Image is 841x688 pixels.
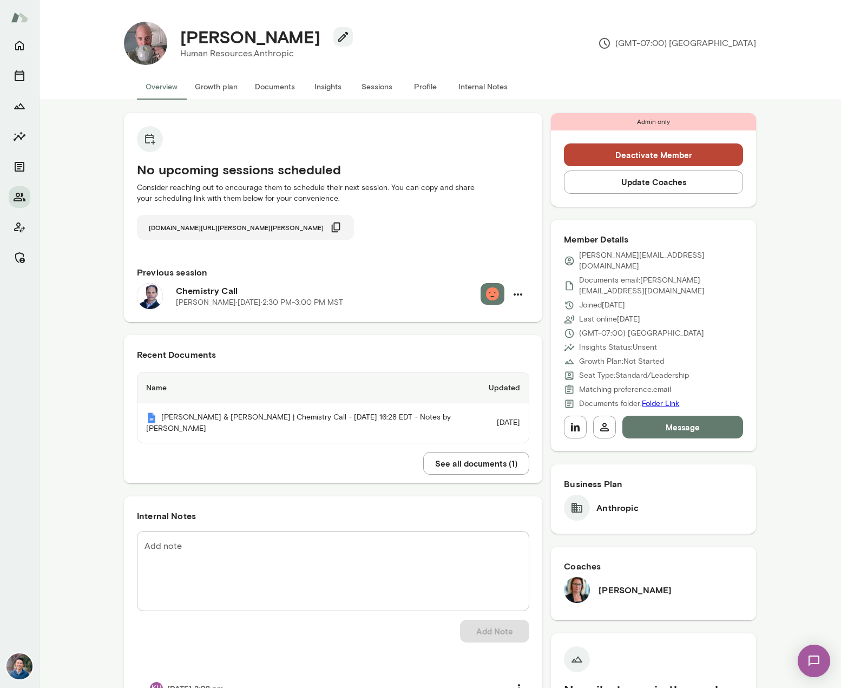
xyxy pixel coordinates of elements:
[9,186,30,208] button: Members
[564,560,743,573] h6: Coaches
[598,37,756,50] p: (GMT-07:00) [GEOGRAPHIC_DATA]
[9,95,30,117] button: Growth Plan
[137,161,529,178] h5: No upcoming sessions scheduled
[176,284,481,297] h6: Chemistry Call
[9,65,30,87] button: Sessions
[137,348,529,361] h6: Recent Documents
[579,250,743,272] p: [PERSON_NAME][EMAIL_ADDRESS][DOMAIN_NAME]
[564,143,743,166] button: Deactivate Member
[137,403,480,443] th: [PERSON_NAME] & [PERSON_NAME] | Chemistry Call - [DATE] 16:28 EDT - Notes by [PERSON_NAME]
[137,215,354,240] button: [DOMAIN_NAME][URL][PERSON_NAME][PERSON_NAME]
[401,74,450,100] button: Profile
[642,399,679,408] a: Folder Link
[579,342,657,353] p: Insights Status: Unsent
[137,509,529,522] h6: Internal Notes
[579,314,640,325] p: Last online [DATE]
[186,74,246,100] button: Growth plan
[176,297,343,308] p: [PERSON_NAME] · [DATE] · 2:30 PM-3:00 PM MST
[579,356,664,367] p: Growth Plan: Not Started
[480,372,529,403] th: Updated
[564,171,743,193] button: Update Coaches
[579,275,743,297] p: Documents email: [PERSON_NAME][EMAIL_ADDRESS][DOMAIN_NAME]
[564,477,743,490] h6: Business Plan
[564,233,743,246] h6: Member Details
[137,266,529,279] h6: Previous session
[137,74,186,100] button: Overview
[180,27,320,47] h4: [PERSON_NAME]
[9,247,30,268] button: Manage
[486,287,499,300] img: feedback
[9,126,30,147] button: Insights
[11,7,28,28] img: Mento
[9,217,30,238] button: Client app
[622,416,743,438] button: Message
[137,372,480,403] th: Name
[480,403,529,443] td: [DATE]
[352,74,401,100] button: Sessions
[6,653,32,679] img: Alex Yu
[579,300,625,311] p: Joined [DATE]
[579,384,671,395] p: Matching preference: email
[423,452,529,475] button: See all documents (1)
[137,182,529,204] p: Consider reaching out to encourage them to schedule their next session. You can copy and share yo...
[596,501,638,514] h6: Anthropic
[450,74,516,100] button: Internal Notes
[304,74,352,100] button: Insights
[579,370,689,381] p: Seat Type: Standard/Leadership
[246,74,304,100] button: Documents
[551,113,756,130] div: Admin only
[564,577,590,603] img: Jennifer Alvarez
[180,47,344,60] p: Human Resources, Anthropic
[146,412,157,423] img: Mento
[124,22,167,65] img: Adam Steinharter
[599,584,672,597] h6: [PERSON_NAME]
[9,35,30,56] button: Home
[579,328,704,339] p: (GMT-07:00) [GEOGRAPHIC_DATA]
[9,156,30,178] button: Documents
[149,223,324,232] span: [DOMAIN_NAME][URL][PERSON_NAME][PERSON_NAME]
[579,398,679,409] p: Documents folder:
